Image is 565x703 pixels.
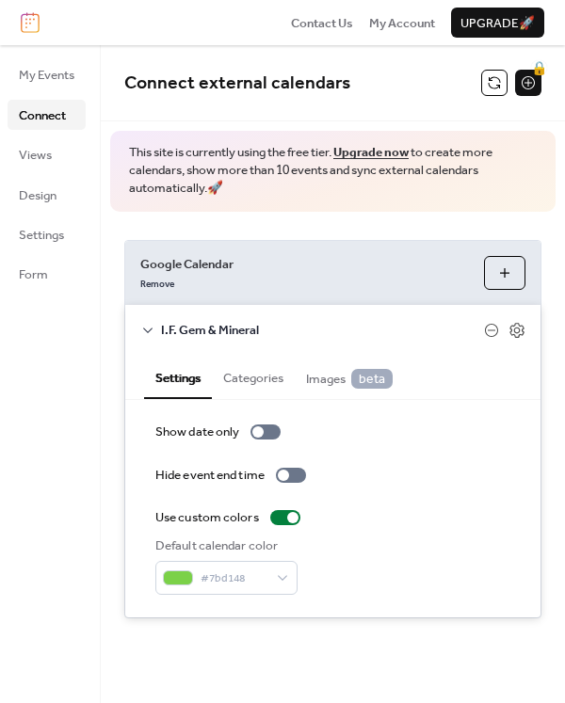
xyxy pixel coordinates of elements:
span: I.F. Gem & Mineral [161,321,484,340]
a: Connect [8,100,86,130]
span: This site is currently using the free tier. to create more calendars, show more than 10 events an... [129,144,537,198]
div: Hide event end time [155,466,265,485]
span: Contact Us [291,14,353,33]
a: Settings [8,219,86,249]
button: Images beta [295,355,404,398]
a: Upgrade now [333,140,409,165]
a: Views [8,139,86,169]
span: Settings [19,226,64,245]
span: #7bd148 [201,569,267,588]
span: beta [351,369,393,389]
img: logo [21,12,40,33]
span: Google Calendar [140,255,469,274]
span: Form [19,265,48,284]
div: Show date only [155,423,239,441]
a: Form [8,259,86,289]
span: Connect external calendars [124,66,350,101]
button: Settings [144,355,212,399]
a: Contact Us [291,13,353,32]
span: Connect [19,106,66,125]
div: Default calendar color [155,536,294,555]
button: Upgrade🚀 [451,8,544,38]
span: My Events [19,66,74,85]
span: Design [19,186,56,205]
a: My Account [369,13,435,32]
span: Upgrade 🚀 [460,14,535,33]
span: Views [19,146,52,165]
span: Remove [140,279,174,292]
div: Use custom colors [155,508,259,527]
span: Images [306,369,393,389]
a: My Events [8,59,86,89]
span: My Account [369,14,435,33]
button: Categories [212,355,295,397]
a: Design [8,180,86,210]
